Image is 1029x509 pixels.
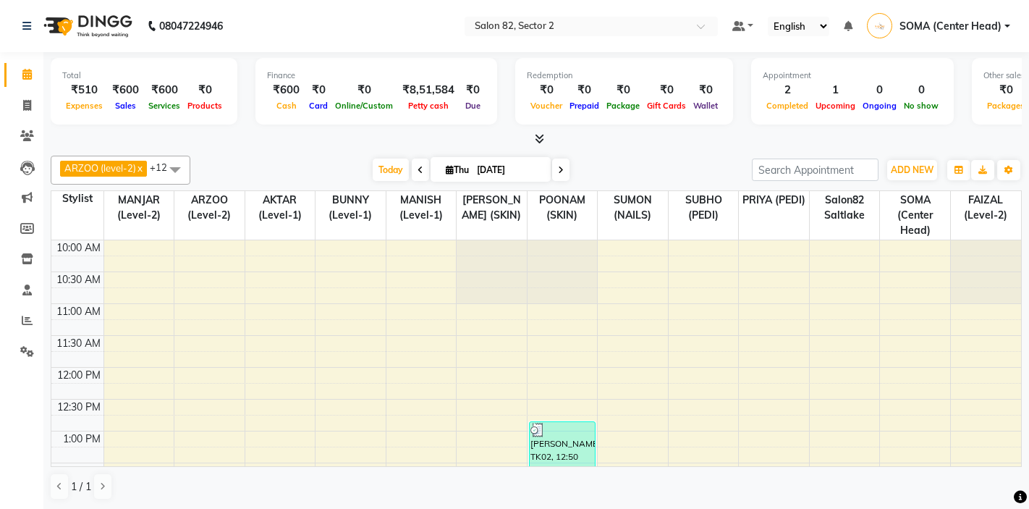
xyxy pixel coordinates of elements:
[900,101,942,111] span: No show
[899,19,1002,34] span: SOMA (Center Head)
[887,160,937,180] button: ADD NEW
[64,162,136,174] span: ARZOO (level-2)
[106,82,145,98] div: ₹600
[810,191,880,224] span: Salon82 saltlake
[859,82,900,98] div: 0
[951,191,1021,224] span: FAIZAL (level-2)
[457,191,527,224] span: [PERSON_NAME] (SKIN)
[527,70,721,82] div: Redemption
[690,82,721,98] div: ₹0
[145,101,184,111] span: Services
[305,82,331,98] div: ₹0
[763,82,812,98] div: 2
[859,101,900,111] span: Ongoing
[51,191,103,206] div: Stylist
[54,368,103,383] div: 12:00 PM
[37,6,136,46] img: logo
[62,101,106,111] span: Expenses
[598,191,668,224] span: SUMON (NAILS)
[473,159,545,181] input: 2025-09-04
[373,159,409,181] span: Today
[316,191,386,224] span: BUNNY (level-1)
[71,479,91,495] span: 1 / 1
[867,13,892,38] img: SOMA (Center Head)
[111,101,140,111] span: Sales
[150,161,178,173] span: +12
[763,70,942,82] div: Appointment
[983,101,1028,111] span: Packages
[104,191,174,224] span: MANJAR (Level-2)
[267,70,486,82] div: Finance
[145,82,184,98] div: ₹600
[60,463,103,479] div: 1:30 PM
[983,82,1028,98] div: ₹0
[174,191,245,224] span: ARZOO (level-2)
[405,101,452,111] span: Petty cash
[528,191,598,224] span: POONAM (SKIN)
[603,101,643,111] span: Package
[643,82,690,98] div: ₹0
[763,101,812,111] span: Completed
[530,422,595,484] div: [PERSON_NAME], TK02, 12:50 PM-01:50 PM, THREADING - Eyebrows
[184,101,226,111] span: Products
[54,272,103,287] div: 10:30 AM
[245,191,316,224] span: AKTAR (level-1)
[566,82,603,98] div: ₹0
[752,159,878,181] input: Search Appointment
[305,101,331,111] span: Card
[900,82,942,98] div: 0
[739,191,809,209] span: PRIYA (PEDI)
[136,162,143,174] a: x
[386,191,457,224] span: MANISH (level-1)
[880,191,950,240] span: SOMA (Center Head)
[442,164,473,175] span: Thu
[527,101,566,111] span: Voucher
[603,82,643,98] div: ₹0
[812,82,859,98] div: 1
[643,101,690,111] span: Gift Cards
[60,432,103,447] div: 1:00 PM
[331,101,397,111] span: Online/Custom
[267,82,305,98] div: ₹600
[159,6,223,46] b: 08047224946
[273,101,300,111] span: Cash
[891,164,933,175] span: ADD NEW
[812,101,859,111] span: Upcoming
[331,82,397,98] div: ₹0
[54,240,103,256] div: 10:00 AM
[54,336,103,351] div: 11:30 AM
[460,82,486,98] div: ₹0
[54,400,103,415] div: 12:30 PM
[566,101,603,111] span: Prepaid
[690,101,721,111] span: Wallet
[397,82,460,98] div: ₹8,51,584
[62,70,226,82] div: Total
[62,82,106,98] div: ₹510
[669,191,739,224] span: SUBHO (PEDI)
[462,101,484,111] span: Due
[184,82,226,98] div: ₹0
[54,304,103,319] div: 11:00 AM
[527,82,566,98] div: ₹0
